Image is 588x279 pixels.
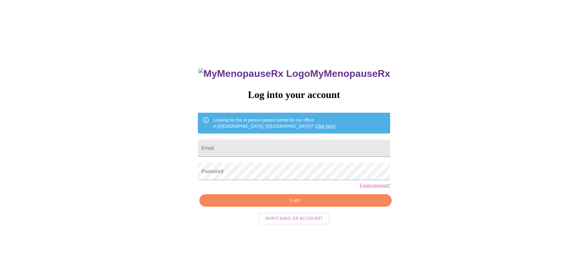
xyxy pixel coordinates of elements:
a: Click here! [315,124,336,129]
h3: Log into your account [198,89,390,100]
a: Forgot password? [360,183,390,188]
span: Login [206,197,385,204]
img: MyMenopauseRx Logo [198,68,310,79]
button: Login [199,194,392,207]
button: Don't have an account? [259,213,330,225]
div: Looking for the in person patient portal for our office in [GEOGRAPHIC_DATA], [GEOGRAPHIC_DATA]? [213,115,336,132]
span: Don't have an account? [266,215,323,223]
a: Don't have an account? [257,216,331,221]
h3: MyMenopauseRx [198,68,390,79]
